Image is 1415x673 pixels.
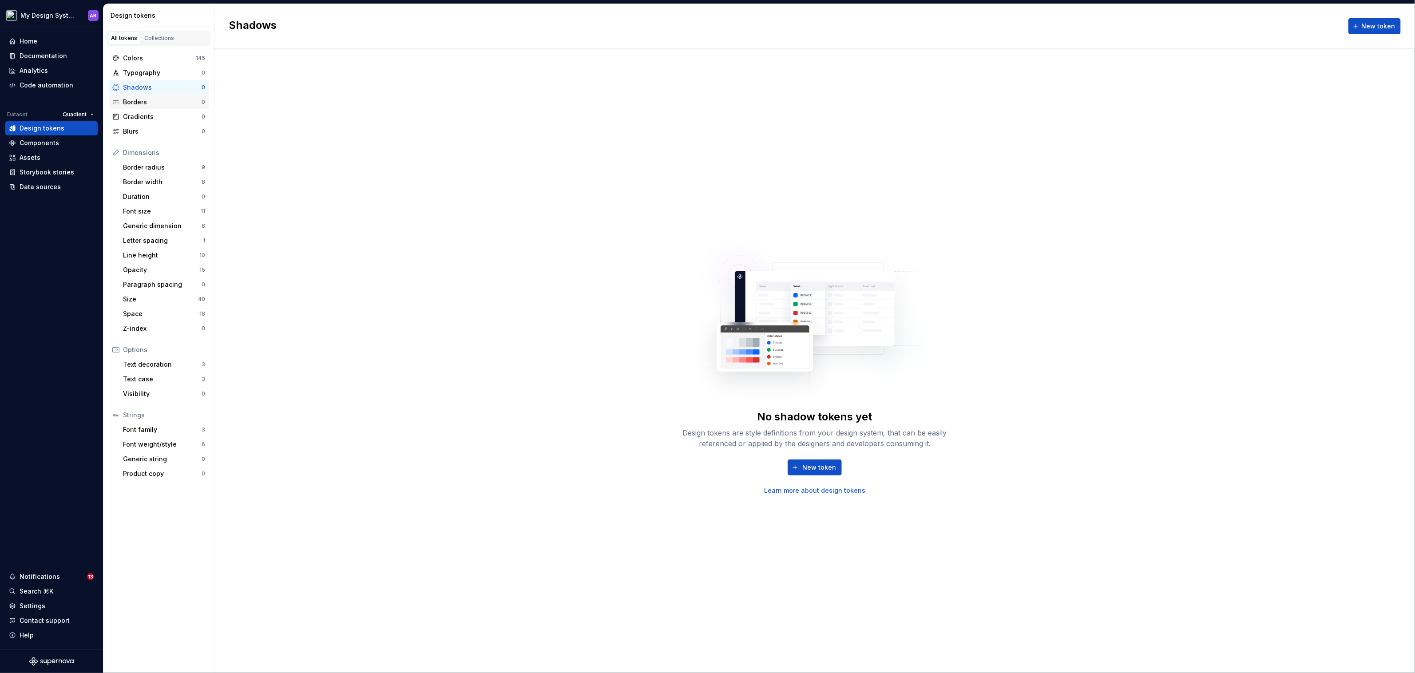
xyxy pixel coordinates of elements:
[123,236,203,245] div: Letter spacing
[119,160,209,174] a: Border radius9
[202,113,205,120] div: 0
[202,178,205,186] div: 8
[123,54,196,63] div: Colors
[123,375,202,384] div: Text case
[1361,22,1395,31] span: New token
[119,219,209,233] a: Generic dimension8
[119,190,209,204] a: Duration0
[199,252,205,259] div: 10
[123,295,198,304] div: Size
[202,426,205,433] div: 3
[5,49,98,63] a: Documentation
[123,112,202,121] div: Gradients
[123,455,202,463] div: Generic string
[119,437,209,451] a: Font weight/style6
[202,193,205,200] div: 0
[20,51,67,60] div: Documentation
[20,11,77,20] div: My Design System
[20,81,73,90] div: Code automation
[119,292,209,306] a: Size40
[20,572,60,581] div: Notifications
[119,357,209,372] a: Text decoration3
[5,165,98,179] a: Storybook stories
[119,204,209,218] a: Font size11
[90,12,97,19] div: AB
[5,599,98,613] a: Settings
[757,410,872,424] div: No shadow tokens yet
[111,11,210,20] div: Design tokens
[202,361,205,368] div: 3
[6,10,17,21] img: 6523a3b9-8e87-42c6-9977-0b9a54b06238.png
[202,128,205,135] div: 0
[123,411,205,420] div: Strings
[123,178,202,186] div: Border width
[119,423,209,437] a: Font family3
[119,248,209,262] a: Line height10
[123,280,202,289] div: Paragraph spacing
[199,310,205,317] div: 18
[202,164,205,171] div: 9
[196,55,205,62] div: 145
[29,657,74,666] svg: Supernova Logo
[123,425,202,434] div: Font family
[20,168,74,177] div: Storybook stories
[202,325,205,332] div: 0
[144,35,174,42] div: Collections
[119,387,209,401] a: Visibility0
[202,441,205,448] div: 6
[203,237,205,244] div: 1
[123,324,202,333] div: Z-index
[20,602,45,610] div: Settings
[119,372,209,386] a: Text case3
[123,148,205,157] div: Dimensions
[123,68,202,77] div: Typography
[119,234,209,248] a: Letter spacing1
[109,124,209,139] a: Blurs0
[5,136,98,150] a: Components
[20,587,53,596] div: Search ⌘K
[109,110,209,124] a: Gradients0
[802,463,836,472] span: New token
[5,570,98,584] button: Notifications13
[119,175,209,189] a: Border width8
[202,281,205,288] div: 0
[5,78,98,92] a: Code automation
[119,452,209,466] a: Generic string0
[788,459,842,475] button: New token
[5,63,98,78] a: Analytics
[202,222,205,230] div: 8
[201,208,205,215] div: 11
[123,98,202,107] div: Borders
[229,18,277,34] h2: Shadows
[123,251,199,260] div: Line height
[20,66,48,75] div: Analytics
[1348,18,1401,34] button: New token
[20,37,37,46] div: Home
[20,124,64,133] div: Design tokens
[119,277,209,292] a: Paragraph spacing0
[5,150,98,165] a: Assets
[123,440,202,449] div: Font weight/style
[20,153,40,162] div: Assets
[123,345,205,354] div: Options
[5,121,98,135] a: Design tokens
[5,584,98,598] button: Search ⌘K
[202,390,205,397] div: 0
[123,207,201,216] div: Font size
[123,309,199,318] div: Space
[123,265,199,274] div: Opacity
[63,111,87,118] span: Quadient
[109,66,209,80] a: Typography0
[59,108,98,121] button: Quadient
[202,455,205,463] div: 0
[20,182,61,191] div: Data sources
[123,127,202,136] div: Blurs
[5,34,98,48] a: Home
[202,84,205,91] div: 0
[20,139,59,147] div: Components
[673,428,957,449] div: Design tokens are style definitions from your design system, that can be easily referenced or app...
[20,631,34,640] div: Help
[5,628,98,642] button: Help
[109,51,209,65] a: Colors145
[123,163,202,172] div: Border radius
